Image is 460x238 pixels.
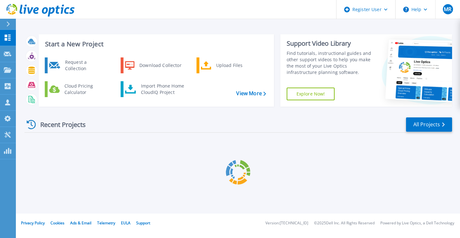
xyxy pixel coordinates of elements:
div: Recent Projects [24,117,94,132]
li: Version: [TECHNICAL_ID] [265,221,308,225]
div: Request a Collection [62,59,108,72]
a: Privacy Policy [21,220,45,226]
a: Explore Now! [287,88,335,100]
div: Cloud Pricing Calculator [61,83,108,96]
a: Upload Files [197,57,262,73]
a: Support [136,220,150,226]
a: Ads & Email [70,220,91,226]
li: © 2025 Dell Inc. All Rights Reserved [314,221,375,225]
div: Support Video Library [287,39,373,48]
div: Download Collector [136,59,184,72]
a: Cookies [50,220,64,226]
div: Find tutorials, instructional guides and other support videos to help you make the most of your L... [287,50,373,76]
a: Cloud Pricing Calculator [45,81,110,97]
div: Import Phone Home CloudIQ Project [138,83,187,96]
a: Download Collector [121,57,186,73]
h3: Start a New Project [45,41,266,48]
a: Telemetry [97,220,115,226]
li: Powered by Live Optics, a Dell Technology [380,221,454,225]
a: All Projects [406,117,452,132]
div: Upload Files [213,59,260,72]
a: Request a Collection [45,57,110,73]
a: EULA [121,220,130,226]
span: MR [444,7,451,12]
a: View More [236,90,266,96]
